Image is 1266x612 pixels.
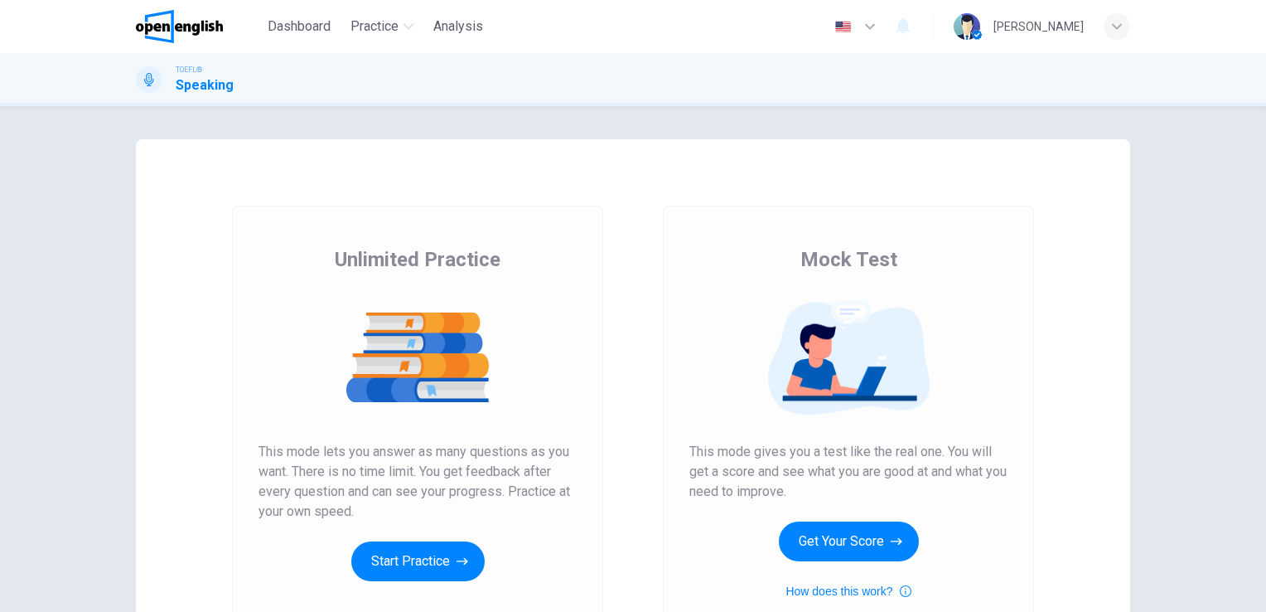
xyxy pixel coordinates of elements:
img: en [833,21,853,33]
img: OpenEnglish logo [136,10,223,43]
button: How does this work? [785,581,911,601]
button: Practice [344,12,420,41]
span: TOEFL® [176,64,202,75]
span: Dashboard [268,17,331,36]
h1: Speaking [176,75,234,95]
span: This mode gives you a test like the real one. You will get a score and see what you are good at a... [689,442,1007,502]
button: Start Practice [351,542,485,581]
img: Profile picture [954,13,980,40]
span: Unlimited Practice [335,246,500,273]
span: Mock Test [800,246,897,273]
div: [PERSON_NAME] [993,17,1084,36]
button: Dashboard [261,12,337,41]
button: Get Your Score [779,522,919,561]
span: Practice [350,17,399,36]
span: Analysis [433,17,483,36]
button: Analysis [427,12,490,41]
span: This mode lets you answer as many questions as you want. There is no time limit. You get feedback... [259,442,577,522]
a: OpenEnglish logo [136,10,261,43]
